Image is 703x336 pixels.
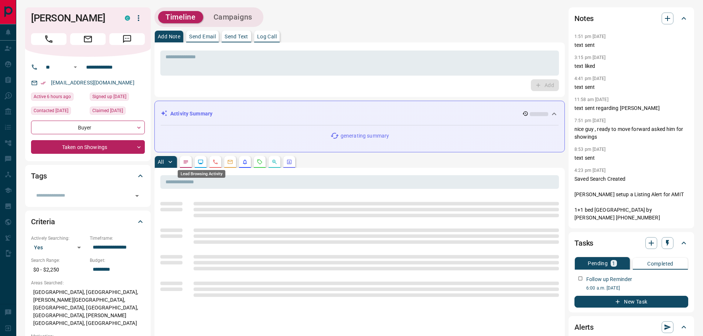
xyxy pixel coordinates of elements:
div: Wed Apr 03 2024 [31,107,86,117]
p: 8:53 pm [DATE] [574,147,606,152]
svg: Opportunities [272,159,277,165]
span: Email [70,33,106,45]
p: Follow up Reminder [586,276,632,283]
svg: Agent Actions [286,159,292,165]
button: Timeline [158,11,203,23]
svg: Lead Browsing Activity [198,159,204,165]
p: text sent [574,41,688,49]
span: Signed up [DATE] [92,93,126,100]
button: Open [71,63,80,72]
p: Log Call [257,34,277,39]
div: Lead Browsing Activity [178,170,225,178]
span: Active 6 hours ago [34,93,71,100]
div: Mon Aug 11 2025 [31,93,86,103]
p: nice guy , ready to move forward asked him for showings [574,125,688,141]
p: Add Note [158,34,180,39]
p: Search Range: [31,257,86,264]
p: text sent regarding [PERSON_NAME] [574,104,688,112]
h2: Tags [31,170,47,182]
p: Saved Search Created [PERSON_NAME] setup a Listing Alert for AMIT 1+1 bed [GEOGRAPHIC_DATA] by [P... [574,175,688,222]
svg: Listing Alerts [242,159,248,165]
p: [GEOGRAPHIC_DATA], [GEOGRAPHIC_DATA], [PERSON_NAME][GEOGRAPHIC_DATA], [GEOGRAPHIC_DATA], [GEOGRAP... [31,286,145,329]
p: text liked [574,62,688,70]
p: 1 [612,261,615,266]
p: 6:00 a.m. [DATE] [586,285,688,291]
span: Contacted [DATE] [34,107,68,114]
p: Send Email [189,34,216,39]
p: text sent [574,83,688,91]
span: Call [31,33,66,45]
p: generating summary [341,132,389,140]
div: Wed Apr 03 2024 [90,107,145,117]
p: Completed [647,261,673,266]
h2: Alerts [574,321,594,333]
p: 3:15 pm [DATE] [574,55,606,60]
p: 7:51 pm [DATE] [574,118,606,123]
p: Areas Searched: [31,280,145,286]
p: All [158,159,164,164]
p: 4:41 pm [DATE] [574,76,606,81]
p: Timeframe: [90,235,145,242]
div: Taken on Showings [31,140,145,154]
p: text sent [574,154,688,162]
span: Claimed [DATE] [92,107,123,114]
span: Message [109,33,145,45]
div: Thu May 14 2020 [90,93,145,103]
p: Pending [588,261,608,266]
h2: Notes [574,13,594,24]
div: Tags [31,167,145,185]
div: Notes [574,10,688,27]
button: New Task [574,296,688,308]
svg: Requests [257,159,263,165]
button: Open [132,191,142,201]
div: Activity Summary [161,107,559,121]
a: [EMAIL_ADDRESS][DOMAIN_NAME] [51,80,134,86]
p: Actively Searching: [31,235,86,242]
svg: Email Verified [41,80,46,86]
p: Send Text [225,34,248,39]
h2: Tasks [574,237,593,249]
div: condos.ca [125,15,130,21]
p: 1:51 pm [DATE] [574,34,606,39]
h2: Criteria [31,216,55,228]
div: Buyer [31,121,145,134]
p: $0 - $2,250 [31,264,86,276]
div: Yes [31,242,86,253]
p: Budget: [90,257,145,264]
svg: Notes [183,159,189,165]
h1: [PERSON_NAME] [31,12,114,24]
div: Alerts [574,318,688,336]
svg: Calls [212,159,218,165]
div: Criteria [31,213,145,231]
p: 4:23 pm [DATE] [574,168,606,173]
p: 11:58 am [DATE] [574,97,608,102]
svg: Emails [227,159,233,165]
div: Tasks [574,234,688,252]
button: Campaigns [206,11,260,23]
p: Activity Summary [170,110,212,118]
